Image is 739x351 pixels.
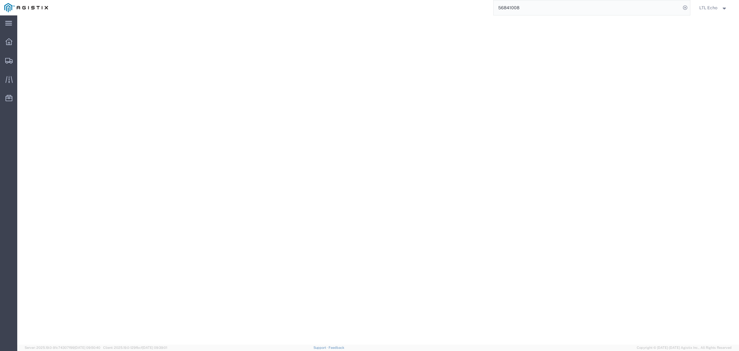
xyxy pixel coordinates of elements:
span: Client: 2025.19.0-129fbcf [103,346,167,349]
span: Copyright © [DATE]-[DATE] Agistix Inc., All Rights Reserved [637,345,732,350]
a: Feedback [329,346,344,349]
img: logo [4,3,48,12]
span: LTL Echo [699,4,717,11]
span: [DATE] 09:50:40 [75,346,100,349]
span: Server: 2025.19.0-91c74307f99 [25,346,100,349]
iframe: FS Legacy Container [17,15,739,345]
input: Search for shipment number, reference number [494,0,681,15]
button: LTL Echo [699,4,730,11]
a: Support [313,346,329,349]
span: [DATE] 09:39:01 [142,346,167,349]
